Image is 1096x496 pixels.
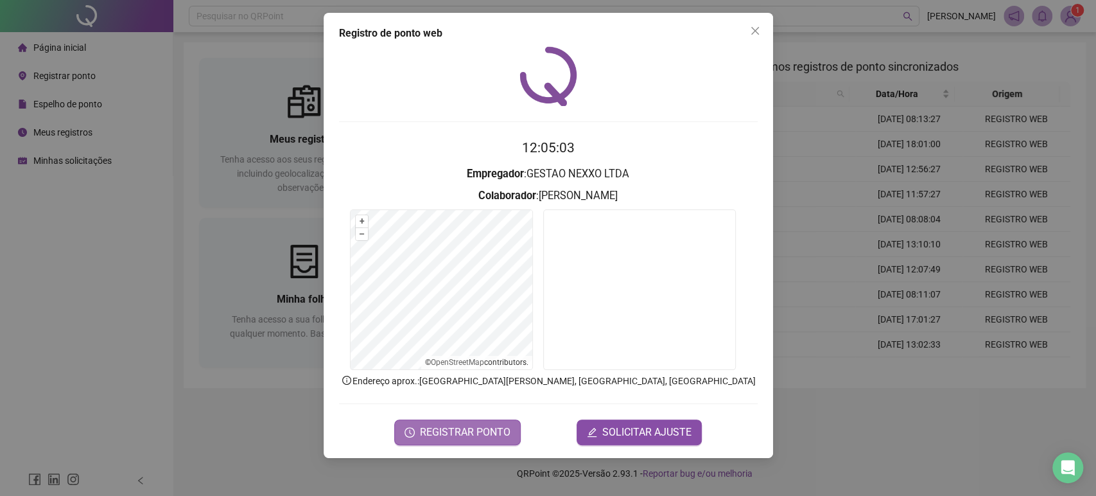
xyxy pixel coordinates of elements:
[431,358,484,367] a: OpenStreetMap
[522,140,575,155] time: 12:05:03
[420,425,510,440] span: REGISTRAR PONTO
[339,26,758,41] div: Registro de ponto web
[602,425,692,440] span: SOLICITAR AJUSTE
[339,374,758,388] p: Endereço aprox. : [GEOGRAPHIC_DATA][PERSON_NAME], [GEOGRAPHIC_DATA], [GEOGRAPHIC_DATA]
[339,166,758,182] h3: : GESTAO NEXXO LTDA
[339,188,758,204] h3: : [PERSON_NAME]
[467,168,524,180] strong: Empregador
[356,228,368,240] button: –
[519,46,577,106] img: QRPoint
[394,420,521,445] button: REGISTRAR PONTO
[425,358,528,367] li: © contributors.
[587,427,597,438] span: edit
[750,26,760,36] span: close
[478,190,536,202] strong: Colaborador
[745,21,765,41] button: Close
[341,375,352,386] span: info-circle
[404,427,415,438] span: clock-circle
[577,420,702,445] button: editSOLICITAR AJUSTE
[356,215,368,227] button: +
[1052,452,1083,483] div: Open Intercom Messenger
